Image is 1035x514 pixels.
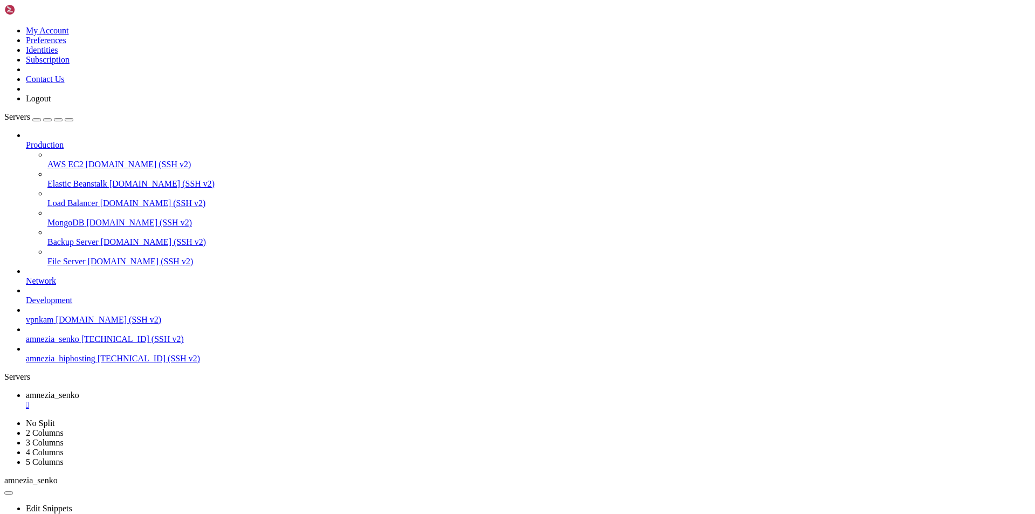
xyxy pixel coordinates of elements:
x-row: AllowedIPs = [URL] [4,393,895,402]
li: Development [26,286,1031,305]
x-row: [Peer] [4,315,895,325]
x-row: root@73276:~# [4,92,895,101]
a: Development [26,296,1031,305]
x-row: S2 = 102 [4,208,895,218]
x-row: Linux [DOMAIN_NAME] 6.1.0-9-amd64 #1 SMP PREEMPT_DYNAMIC Debian 6.1.27-1 ([DATE]) x86_64 [4,4,895,14]
a: vpnkam [DOMAIN_NAME] (SSH v2) [26,315,1031,325]
li: Backup Server [DOMAIN_NAME] (SSH v2) [47,228,1031,247]
span: File Server [47,257,86,266]
li: Elastic Beanstalk [DOMAIN_NAME] (SSH v2) [47,169,1031,189]
span: amnezia_senko [4,476,58,485]
x-row: PresharedKey = lBs5qZ3JVh/BZot06nzyYv3w00sR/FMcBtOrkoo8xhM= [4,286,895,296]
a: Subscription [26,55,70,64]
span: Production [26,140,64,149]
li: Production [26,131,1031,266]
a:  [26,400,1031,410]
x-row: PresharedKey = lBs5qZ3JVh/BZot06nzyYv3w00sR/FMcBtOrkoo8xhM= [4,334,895,344]
x-row: H1 = 1933749811 [4,218,895,228]
span: [DOMAIN_NAME] (SSH v2) [86,160,191,169]
x-row: the exact distribution terms for each program are described in the [4,33,895,43]
span: Backup Server [47,237,99,246]
x-row: PresharedKey = lBs5qZ3JVh/BZot06nzyYv3w00sR/FMcBtOrkoo8xhM= [4,383,895,393]
a: MongoDB [DOMAIN_NAME] (SSH v2) [47,218,1031,228]
a: Logout [26,94,51,103]
x-row: Jmax = 50 [4,189,895,198]
x-row: [Interface] [4,131,895,140]
span: [DOMAIN_NAME] (SSH v2) [109,179,215,188]
span: Servers [4,112,30,121]
span: [DOMAIN_NAME] (SSH v2) [86,218,192,227]
x-row: S1 = 73 [4,198,895,208]
a: 4 Columns [26,448,64,457]
x-row: root@73276:~# [4,101,895,111]
x-row: H3 = 720466235 [4,237,895,247]
span: amnezia_senko [26,334,79,344]
span: [TECHNICAL_ID] (SSH v2) [81,334,184,344]
span: Network [26,276,56,285]
a: amnezia_senko [TECHNICAL_ID] (SSH v2) [26,334,1031,344]
li: MongoDB [DOMAIN_NAME] (SSH v2) [47,208,1031,228]
span: amnezia_senko [26,390,79,400]
li: File Server [DOMAIN_NAME] (SSH v2) [47,247,1031,266]
x-row: Jmin = 10 [4,179,895,189]
a: Elastic Beanstalk [DOMAIN_NAME] (SSH v2) [47,179,1031,189]
x-row: root@73276:~# docker exec -it amnezia-awg bash [4,111,895,121]
x-row: PresharedKey = lBs5qZ3JVh/BZot06nzyYv3w00sR/FMcBtOrkoo8xhM= [4,431,895,441]
x-row: PrivateKey = [ENCRYPTION_KEY] [4,140,895,150]
li: amnezia_hiphosting [TECHNICAL_ID] (SSH v2) [26,344,1031,364]
span: [DOMAIN_NAME] (SSH v2) [56,315,162,324]
x-row: AllowedIPs = [URL] [4,296,895,305]
x-row: PublicKey = QIeQpx98FFxkowpvn0rurBc/O3C+JmY9T1PLShlFjUk= [4,325,895,334]
x-row: PublicKey = Dcp4snMp99zuYLId0PTJESbe9EGiwPyZRCw0bavUuRk= [4,373,895,383]
span: Load Balancer [47,198,98,208]
li: amnezia_senko [TECHNICAL_ID] (SSH v2) [26,325,1031,344]
a: AWS EC2 [DOMAIN_NAME] (SSH v2) [47,160,1031,169]
x-row: [Peer] [4,266,895,276]
a: Load Balancer [DOMAIN_NAME] (SSH v2) [47,198,1031,208]
li: vpnkam [DOMAIN_NAME] (SSH v2) [26,305,1031,325]
x-row: Address = [TECHNICAL_ID] [4,150,895,160]
a: 2 Columns [26,428,64,437]
a: Production [26,140,1031,150]
x-row: AllowedIPs = [URL] [4,344,895,354]
span: [DOMAIN_NAME] (SSH v2) [88,257,194,266]
a: Backup Server [DOMAIN_NAME] (SSH v2) [47,237,1031,247]
a: My Account [26,26,69,35]
a: Identities [26,45,58,54]
li: Load Balancer [DOMAIN_NAME] (SSH v2) [47,189,1031,208]
x-row: [Peer] [4,412,895,422]
a: No Split [26,419,55,428]
x-row: Jc = 3 [4,169,895,179]
a: amnezia_hiphosting [TECHNICAL_ID] (SSH v2) [26,354,1031,364]
x-row: permitted by applicable law. [4,72,895,82]
span: AWS EC2 [47,160,84,169]
a: Edit Snippets [26,504,72,513]
a: Preferences [26,36,66,45]
x-row: PublicKey = JvnfT/AqsBv3qVbuHEN3yh17EqQzaRA1y62Empq3TBM= [4,276,895,286]
a: Network [26,276,1031,286]
x-row: individual files in /usr/share/doc/*/copyright. [4,43,895,53]
x-row: [Peer] [4,364,895,373]
a: 5 Columns [26,457,64,467]
span: [TECHNICAL_ID] (SSH v2) [98,354,200,363]
span: MongoDB [47,218,84,227]
div: Servers [4,372,1031,382]
span: [DOMAIN_NAME] (SSH v2) [101,237,206,246]
x-row: H2 = 970179149 [4,228,895,237]
li: AWS EC2 [DOMAIN_NAME] (SSH v2) [47,150,1031,169]
x-row: Debian GNU/Linux comes with ABSOLUTELY NO WARRANTY, to the extent [4,63,895,72]
x-row: bash-5.1# cat /opt/amnezia/awg/wg0.conf [4,121,895,131]
span: Development [26,296,72,305]
span: vpnkam [26,315,54,324]
li: Network [26,266,1031,286]
x-row: The programs included with the Debian GNU/Linux system are free software; [4,24,895,33]
span: amnezia_hiphosting [26,354,95,363]
a: Contact Us [26,74,65,84]
x-row: Last login: [DATE] from [TECHNICAL_ID] [4,82,895,92]
a: 3 Columns [26,438,64,447]
x-row: PublicKey = r9lTd1vfwtkrdw1KJYZHTfw+AkFSKGE9KK9kls/baRY= [4,422,895,431]
x-row: H4 = 1885321296 [4,247,895,257]
a: amnezia_senko [26,390,1031,410]
a: Servers [4,112,73,121]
